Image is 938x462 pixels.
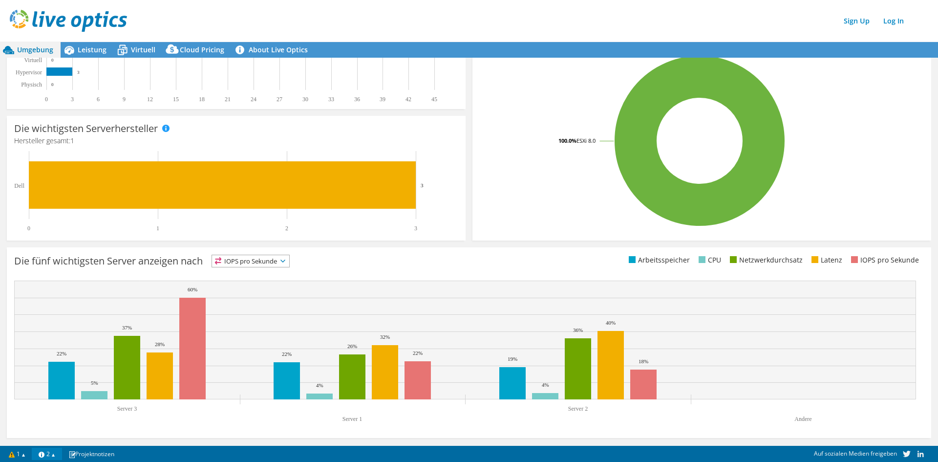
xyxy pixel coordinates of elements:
[878,14,909,28] a: Log In
[558,137,576,144] tspan: 100.0%
[354,96,360,103] text: 36
[232,42,315,58] a: About Live Optics
[14,123,158,134] h3: Die wichtigsten Serverhersteller
[21,81,42,88] text: Physisch
[328,96,334,103] text: 33
[91,380,98,386] text: 5%
[62,448,121,460] a: Projektnotizen
[147,96,153,103] text: 12
[57,351,66,356] text: 22%
[212,255,289,267] span: IOPS pro Sekunde
[78,45,107,54] span: Leistung
[77,70,80,75] text: 3
[131,45,155,54] span: Virtuell
[156,225,159,232] text: 1
[10,10,127,32] img: live_optics_svg.svg
[568,405,588,412] text: Server 2
[405,96,411,103] text: 42
[16,69,42,76] text: Hypervisor
[27,225,30,232] text: 0
[117,405,137,412] text: Server 3
[696,255,721,265] li: CPU
[542,382,549,388] text: 4%
[71,96,74,103] text: 3
[576,137,596,144] tspan: ESXi 8.0
[277,96,282,103] text: 27
[97,96,100,103] text: 6
[413,350,423,356] text: 22%
[573,327,583,333] text: 36%
[122,325,132,330] text: 37%
[24,57,42,64] text: Virtuell
[639,358,648,364] text: 18%
[285,225,288,232] text: 2
[199,96,205,103] text: 18
[814,449,897,458] span: Auf sozialen Medien freigeben
[2,448,32,460] a: 1
[155,341,165,347] text: 28%
[839,14,874,28] a: Sign Up
[282,351,292,357] text: 22%
[380,96,385,103] text: 39
[302,96,308,103] text: 30
[45,96,48,103] text: 0
[14,135,458,146] h4: Hersteller gesamt:
[809,255,842,265] li: Latenz
[173,96,179,103] text: 15
[316,382,323,388] text: 4%
[32,448,62,460] a: 2
[17,45,53,54] span: Umgebung
[380,334,390,340] text: 32%
[51,58,54,63] text: 0
[421,182,424,188] text: 3
[508,356,517,362] text: 19%
[727,255,803,265] li: Netzwerkdurchsatz
[431,96,437,103] text: 45
[51,82,54,87] text: 0
[180,45,224,54] span: Cloud Pricing
[14,182,24,189] text: Dell
[342,416,362,422] text: Server 1
[414,225,417,232] text: 3
[794,416,811,422] text: Andere
[347,343,357,349] text: 26%
[225,96,231,103] text: 21
[123,96,126,103] text: 9
[70,136,74,145] span: 1
[606,320,616,326] text: 40%
[251,96,256,103] text: 24
[849,255,919,265] li: IOPS pro Sekunde
[626,255,690,265] li: Arbeitsspeicher
[188,286,197,292] text: 60%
